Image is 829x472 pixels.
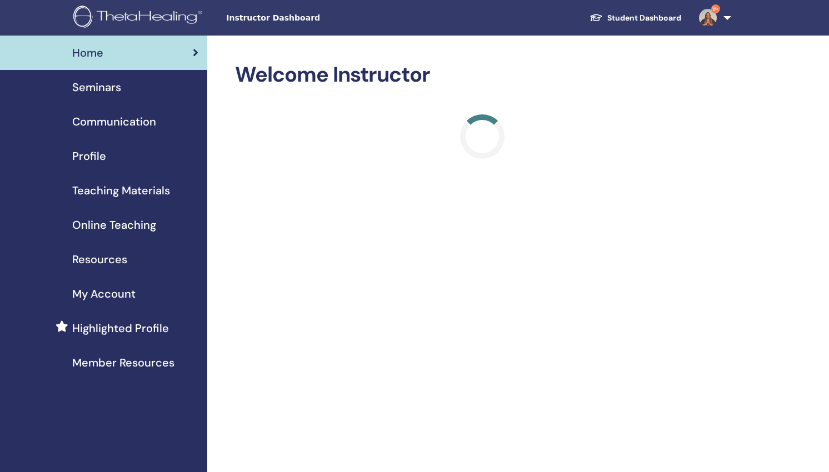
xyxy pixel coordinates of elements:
span: Member Resources [72,354,174,371]
span: Teaching Materials [72,182,170,199]
span: Instructor Dashboard [226,12,393,24]
span: Seminars [72,79,121,96]
span: Home [72,44,103,61]
span: My Account [72,285,136,302]
span: Online Teaching [72,217,156,233]
img: logo.png [73,6,206,31]
a: Student Dashboard [581,8,690,28]
span: Highlighted Profile [72,320,169,337]
span: Profile [72,148,106,164]
h2: Welcome Instructor [235,62,729,88]
img: graduation-cap-white.svg [590,13,603,22]
span: Communication [72,113,156,130]
span: 9+ [711,4,720,13]
span: Resources [72,251,127,268]
img: default.jpg [699,9,717,27]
